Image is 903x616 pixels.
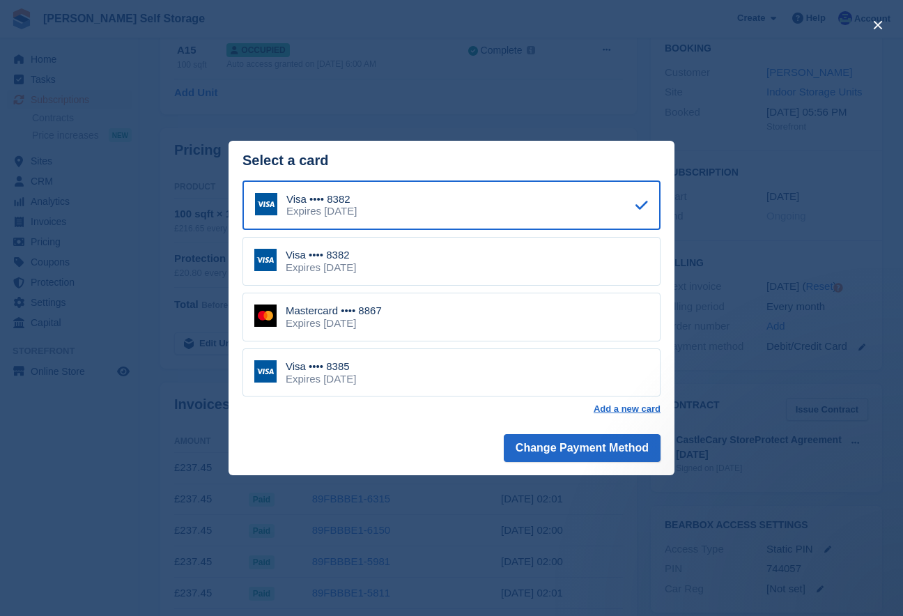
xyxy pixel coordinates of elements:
div: Visa •••• 8382 [286,193,357,206]
div: Visa •••• 8382 [286,249,356,261]
div: Mastercard •••• 8867 [286,305,382,317]
img: Mastercard Logo [254,305,277,327]
div: Expires [DATE] [286,317,382,330]
img: Visa Logo [254,249,277,271]
img: Visa Logo [255,193,277,215]
div: Visa •••• 8385 [286,360,356,373]
a: Add a new card [594,403,661,415]
div: Expires [DATE] [286,373,356,385]
div: Expires [DATE] [286,205,357,217]
button: close [867,14,889,36]
img: Visa Logo [254,360,277,383]
div: Select a card [242,153,661,169]
button: Change Payment Method [504,434,661,462]
div: Expires [DATE] [286,261,356,274]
